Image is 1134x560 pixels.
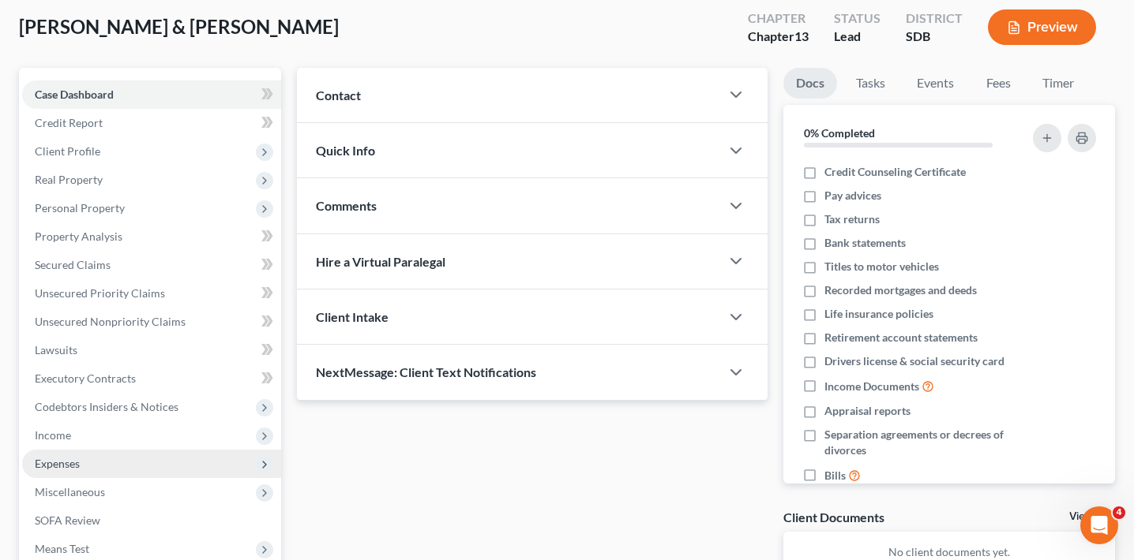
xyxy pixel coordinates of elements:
span: Income Documents [824,379,919,394]
a: Property Analysis [22,222,281,251]
strong: 0% Completed [804,126,875,140]
span: [PERSON_NAME] & [PERSON_NAME] [19,15,339,38]
a: Unsecured Priority Claims [22,279,281,308]
a: Fees [973,68,1023,99]
span: Personal Property [35,201,125,215]
span: Income [35,428,71,442]
span: Quick Info [316,143,375,158]
span: 13 [794,28,809,43]
span: Appraisal reports [824,403,911,419]
span: Credit Counseling Certificate [824,164,966,180]
span: Retirement account statements [824,330,978,345]
span: Executory Contracts [35,371,136,385]
span: Case Dashboard [35,88,114,101]
span: SOFA Review [35,513,100,527]
iframe: Intercom live chat [1080,506,1118,544]
span: Lawsuits [35,343,77,357]
span: Codebtors Insiders & Notices [35,400,178,413]
span: Contact [316,88,361,103]
span: Secured Claims [35,258,111,271]
a: Secured Claims [22,251,281,279]
span: Titles to motor vehicles [824,259,939,274]
span: Separation agreements or decrees of divorces [824,427,1019,458]
span: Recorded mortgages and deeds [824,282,977,298]
button: Preview [988,9,1096,45]
span: Unsecured Nonpriority Claims [35,315,186,328]
a: Executory Contracts [22,364,281,393]
a: Timer [1030,68,1087,99]
span: Real Property [35,173,103,186]
span: Miscellaneous [35,485,105,498]
span: Drivers license & social security card [824,353,1004,369]
a: Case Dashboard [22,80,281,109]
a: Tasks [843,68,898,99]
span: Unsecured Priority Claims [35,286,165,300]
div: Lead [834,28,881,46]
span: Life insurance policies [824,306,933,322]
span: Expenses [35,457,80,470]
p: No client documents yet. [796,544,1102,560]
span: Comments [316,198,377,213]
div: Chapter [748,9,809,28]
span: Pay advices [824,188,881,203]
a: Credit Report [22,109,281,137]
span: Credit Report [35,116,103,129]
a: Docs [783,68,837,99]
div: District [906,9,963,28]
span: 4 [1113,506,1125,519]
span: Means Test [35,542,89,555]
span: Bank statements [824,235,906,251]
div: Chapter [748,28,809,46]
a: Events [904,68,967,99]
a: Unsecured Nonpriority Claims [22,308,281,336]
span: Tax returns [824,211,880,227]
span: Property Analysis [35,230,122,243]
a: SOFA Review [22,506,281,535]
a: Lawsuits [22,336,281,364]
span: Client Intake [316,309,389,324]
div: Status [834,9,881,28]
span: Client Profile [35,144,100,158]
span: Hire a Virtual Paralegal [316,254,445,269]
span: NextMessage: Client Text Notifications [316,364,536,379]
div: Client Documents [783,509,884,525]
a: View All [1069,511,1109,522]
span: Bills [824,468,846,483]
div: SDB [906,28,963,46]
